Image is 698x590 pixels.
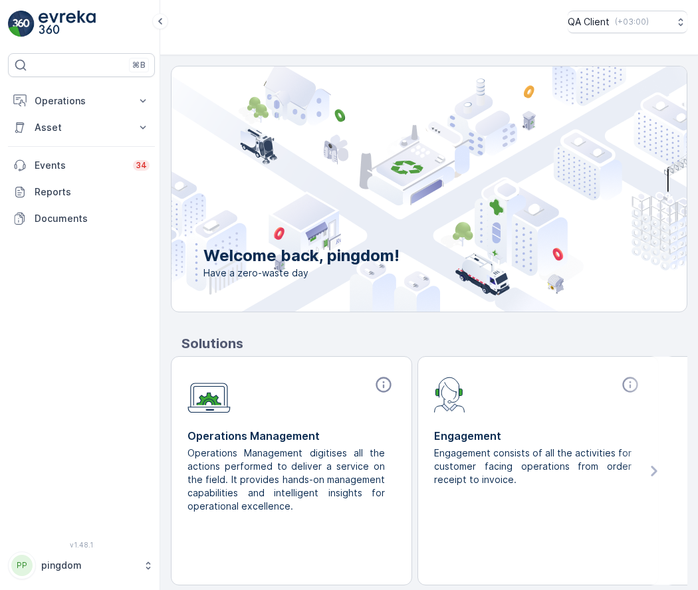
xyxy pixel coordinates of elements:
p: ⌘B [132,60,146,70]
button: QA Client(+03:00) [568,11,687,33]
p: Documents [35,212,150,225]
img: module-icon [434,375,465,413]
p: pingdom [41,559,136,572]
a: Events34 [8,152,155,179]
p: QA Client [568,15,610,29]
p: Operations [35,94,128,108]
button: PPpingdom [8,551,155,579]
p: Reports [35,185,150,199]
p: Engagement consists of all the activities for customer facing operations from order receipt to in... [434,446,632,486]
a: Reports [8,179,155,205]
img: module-icon [187,375,231,413]
p: 34 [136,160,147,171]
span: v 1.48.1 [8,541,155,549]
a: Documents [8,205,155,232]
p: Welcome back, pingdom! [203,245,400,266]
p: Events [35,159,125,172]
div: PP [11,555,33,576]
img: logo [8,11,35,37]
span: Have a zero-waste day [203,266,400,280]
button: Operations [8,88,155,114]
img: logo_light-DOdMpM7g.png [39,11,96,37]
button: Asset [8,114,155,141]
p: Operations Management digitises all the actions performed to deliver a service on the field. It p... [187,446,385,513]
p: Operations Management [187,428,396,444]
p: ( +03:00 ) [615,17,649,27]
p: Solutions [181,334,687,353]
p: Engagement [434,428,642,444]
p: Asset [35,121,128,134]
img: city illustration [112,66,687,312]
